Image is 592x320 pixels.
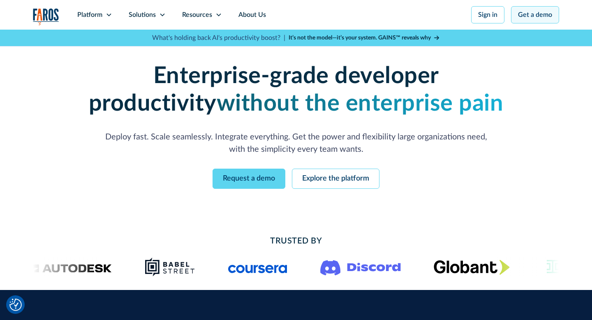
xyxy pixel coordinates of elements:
[9,299,22,311] button: Cookie Settings
[289,34,440,42] a: It’s not the model—it’s your system. GAINS™ reveals why
[289,35,431,41] strong: It’s not the model—it’s your system. GAINS™ reveals why
[511,6,559,23] a: Get a demo
[152,33,285,43] p: What's holding back AI's productivity boost? |
[213,169,285,189] a: Request a demo
[434,260,510,275] img: Globant's logo
[9,299,22,311] img: Revisit consent button
[77,10,102,20] div: Platform
[89,65,439,115] strong: Enterprise-grade developer productivity
[145,257,195,277] img: Babel Street logo png
[26,262,112,273] img: Logo of the design software company Autodesk.
[217,92,504,115] strong: without the enterprise pain
[292,169,379,189] a: Explore the platform
[99,235,493,247] h2: Trusted By
[228,260,287,274] img: Logo of the online learning platform Coursera.
[99,131,493,155] p: Deploy fast. Scale seamlessly. Integrate everything. Get the power and flexibility large organiza...
[471,6,504,23] a: Sign in
[33,8,59,25] img: Logo of the analytics and reporting company Faros.
[33,8,59,25] a: home
[182,10,212,20] div: Resources
[129,10,156,20] div: Solutions
[320,258,401,276] img: Logo of the communication platform Discord.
